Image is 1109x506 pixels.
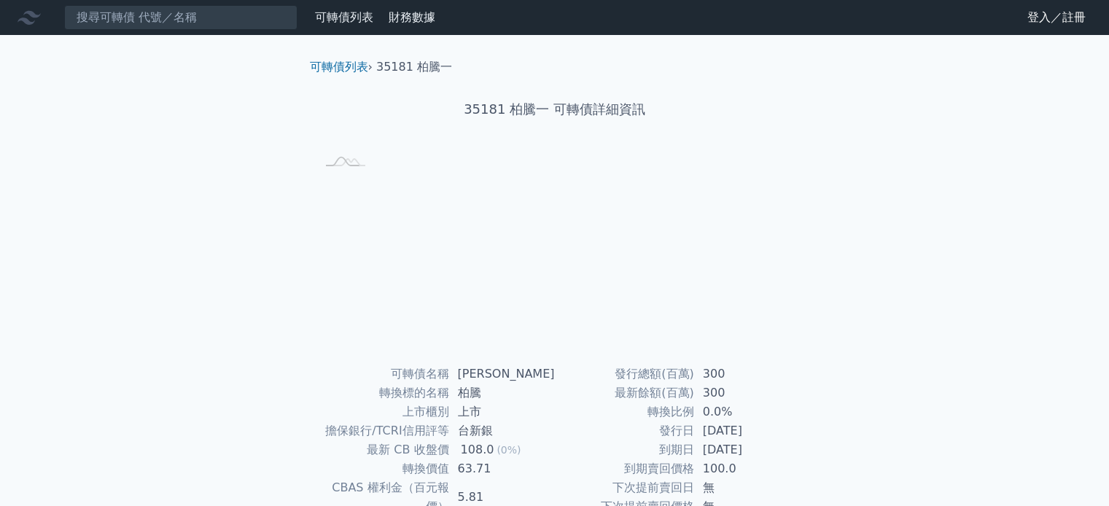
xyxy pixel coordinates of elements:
[555,384,694,402] td: 最新餘額(百萬)
[555,402,694,421] td: 轉換比例
[694,440,794,459] td: [DATE]
[316,459,449,478] td: 轉換價值
[694,478,794,497] td: 無
[315,10,373,24] a: 可轉債列表
[555,478,694,497] td: 下次提前賣回日
[694,384,794,402] td: 300
[497,444,521,456] span: (0%)
[694,402,794,421] td: 0.0%
[449,402,555,421] td: 上市
[298,99,812,120] h1: 35181 柏騰一 可轉債詳細資訊
[555,459,694,478] td: 到期賣回價格
[376,58,452,76] li: 35181 柏騰一
[555,421,694,440] td: 發行日
[316,402,449,421] td: 上市櫃別
[555,440,694,459] td: 到期日
[449,384,555,402] td: 柏騰
[694,459,794,478] td: 100.0
[449,421,555,440] td: 台新銀
[310,60,368,74] a: 可轉債列表
[694,421,794,440] td: [DATE]
[555,365,694,384] td: 發行總額(百萬)
[449,459,555,478] td: 63.71
[316,384,449,402] td: 轉換標的名稱
[316,365,449,384] td: 可轉債名稱
[458,440,497,459] div: 108.0
[1036,436,1109,506] iframe: Chat Widget
[316,440,449,459] td: 最新 CB 收盤價
[316,421,449,440] td: 擔保銀行/TCRI信用評等
[64,5,297,30] input: 搜尋可轉債 代號／名稱
[389,10,435,24] a: 財務數據
[449,365,555,384] td: [PERSON_NAME]
[1016,6,1097,29] a: 登入／註冊
[310,58,373,76] li: ›
[694,365,794,384] td: 300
